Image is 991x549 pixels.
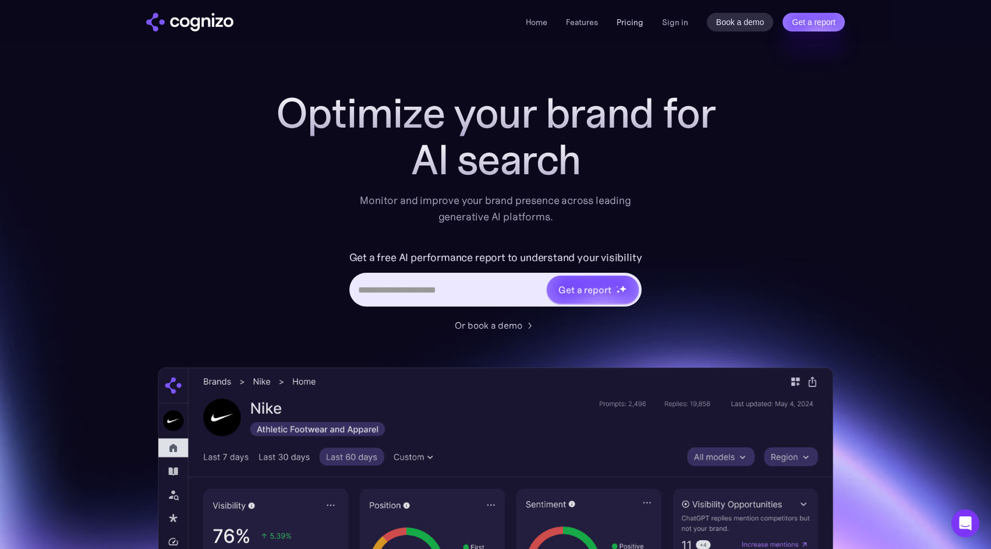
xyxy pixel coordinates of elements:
div: Open Intercom Messenger [951,509,979,537]
div: Or book a demo [455,318,522,332]
a: Get a reportstarstarstar [546,274,640,305]
img: star [616,286,618,287]
label: Get a free AI performance report to understand your visibility [349,248,642,267]
img: star [619,285,627,293]
a: home [146,13,233,31]
a: Pricing [617,17,643,27]
img: star [616,290,620,294]
h1: Optimize your brand for [263,90,728,136]
div: Get a report [558,283,611,297]
form: Hero URL Input Form [349,248,642,312]
img: cognizo logo [146,13,233,31]
div: Monitor and improve your brand presence across leading generative AI platforms. [352,192,639,225]
a: Get a report [783,13,845,31]
a: Features [566,17,598,27]
div: AI search [263,136,728,183]
a: Sign in [662,15,688,29]
a: Or book a demo [455,318,536,332]
a: Home [526,17,547,27]
a: Book a demo [707,13,774,31]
